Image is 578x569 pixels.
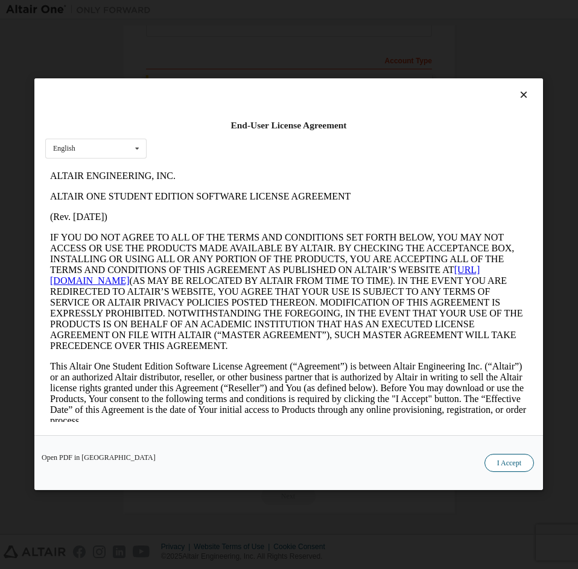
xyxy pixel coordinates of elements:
a: [URL][DOMAIN_NAME] [5,99,434,120]
div: End-User License Agreement [45,119,532,131]
a: Open PDF in [GEOGRAPHIC_DATA] [42,454,156,462]
p: This Altair One Student Edition Software License Agreement (“Agreement”) is between Altair Engine... [5,195,482,260]
p: IF YOU DO NOT AGREE TO ALL OF THE TERMS AND CONDITIONS SET FORTH BELOW, YOU MAY NOT ACCESS OR USE... [5,66,482,186]
p: ALTAIR ONE STUDENT EDITION SOFTWARE LICENSE AGREEMENT [5,25,482,36]
p: (Rev. [DATE]) [5,46,482,57]
div: English [53,145,75,152]
p: ALTAIR ENGINEERING, INC. [5,5,482,16]
button: I Accept [484,454,534,473]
